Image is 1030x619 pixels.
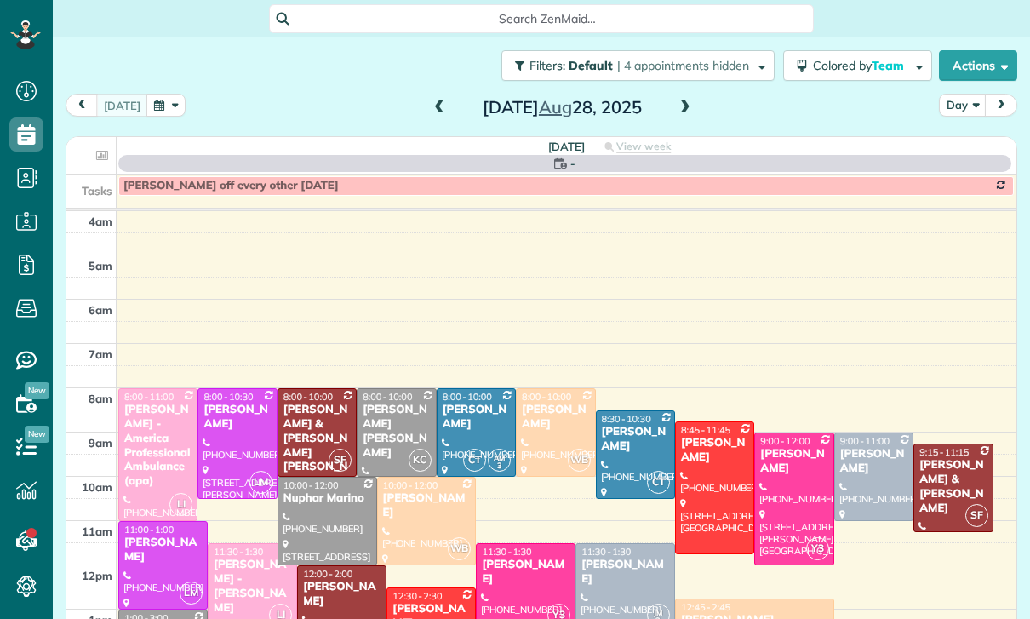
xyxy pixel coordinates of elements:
[759,447,828,476] div: [PERSON_NAME]
[203,391,253,403] span: 8:00 - 10:30
[89,259,112,272] span: 5am
[813,58,910,73] span: Colored by
[363,391,412,403] span: 8:00 - 10:00
[522,391,571,403] span: 8:00 - 10:00
[283,391,333,403] span: 8:00 - 10:00
[123,179,339,192] span: [PERSON_NAME] off every other [DATE]
[570,155,575,172] span: -
[124,391,174,403] span: 8:00 - 11:00
[89,303,112,317] span: 6am
[443,391,492,403] span: 8:00 - 10:00
[839,447,908,476] div: [PERSON_NAME]
[442,403,511,432] div: [PERSON_NAME]
[548,140,585,153] span: [DATE]
[455,98,668,117] h2: [DATE] 28, 2025
[203,403,272,432] div: [PERSON_NAME]
[616,140,671,153] span: View week
[840,435,890,447] span: 9:00 - 11:00
[501,50,775,81] button: Filters: Default | 4 appointments hidden
[329,449,352,472] span: SF
[481,558,570,587] div: [PERSON_NAME]
[581,558,670,587] div: [PERSON_NAME]
[283,491,372,506] div: Nuphar Marino
[965,504,988,527] span: SF
[25,382,49,399] span: New
[249,471,272,494] span: LM
[568,449,591,472] span: WB
[939,94,987,117] button: Day
[89,215,112,228] span: 4am
[66,94,98,117] button: prev
[213,558,292,616] div: [PERSON_NAME] - [PERSON_NAME]
[681,424,730,436] span: 8:45 - 11:45
[529,58,565,73] span: Filters:
[96,94,148,117] button: [DATE]
[283,403,352,489] div: [PERSON_NAME] & [PERSON_NAME] [PERSON_NAME]
[362,403,431,461] div: [PERSON_NAME] [PERSON_NAME]
[654,608,662,617] span: JM
[489,458,510,474] small: 3
[302,580,381,609] div: [PERSON_NAME]
[463,449,486,472] span: CT
[283,479,339,491] span: 10:00 - 12:00
[680,436,749,465] div: [PERSON_NAME]
[783,50,932,81] button: Colored byTeam
[123,403,192,489] div: [PERSON_NAME] - America Professional Ambulance (apa)
[919,446,969,458] span: 9:15 - 11:15
[392,590,442,602] span: 12:30 - 2:30
[581,546,631,558] span: 11:30 - 1:30
[494,453,505,462] span: AM
[647,471,670,494] span: CT
[681,601,730,613] span: 12:45 - 2:45
[918,458,987,516] div: [PERSON_NAME] & [PERSON_NAME]
[89,436,112,450] span: 9am
[521,403,590,432] div: [PERSON_NAME]
[82,569,112,582] span: 12pm
[382,491,472,520] div: [PERSON_NAME]
[123,536,203,565] div: [PERSON_NAME]
[169,493,192,516] span: LI
[493,50,775,81] a: Filters: Default | 4 appointments hidden
[760,435,810,447] span: 9:00 - 12:00
[180,582,203,605] span: LM
[939,50,1017,81] button: Actions
[872,58,907,73] span: Team
[214,546,263,558] span: 11:30 - 1:30
[539,96,572,117] span: Aug
[601,425,670,454] div: [PERSON_NAME]
[985,94,1017,117] button: next
[82,524,112,538] span: 11am
[409,449,432,472] span: KC
[482,546,531,558] span: 11:30 - 1:30
[82,480,112,494] span: 10am
[602,413,651,425] span: 8:30 - 10:30
[448,537,471,560] span: WB
[303,568,352,580] span: 12:00 - 2:00
[124,524,174,536] span: 11:00 - 1:00
[617,58,749,73] span: | 4 appointments hidden
[25,426,49,443] span: New
[383,479,438,491] span: 10:00 - 12:00
[569,58,614,73] span: Default
[89,347,112,361] span: 7am
[806,537,829,560] span: Y3
[89,392,112,405] span: 8am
